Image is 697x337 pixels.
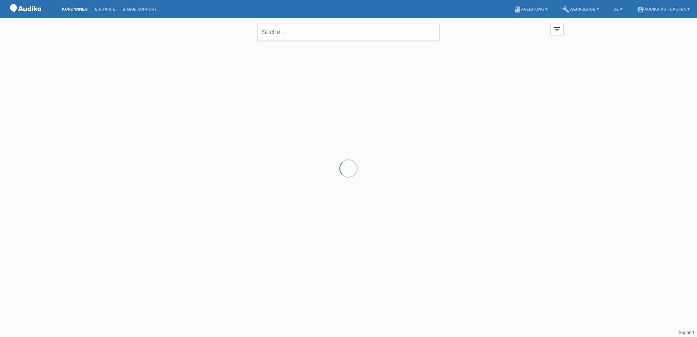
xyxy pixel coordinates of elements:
a: DE ▾ [610,7,626,11]
i: build [562,6,569,13]
a: POS — MF Group [7,14,44,20]
i: account_circle [637,6,644,13]
i: book [514,6,521,13]
a: buildWerkzeuge ▾ [558,7,603,11]
input: Suche... [257,24,440,41]
i: filter_list [553,25,561,33]
a: Einkäufe [91,7,119,11]
a: account_circleAudika AG - Laufen ▾ [633,7,693,11]
a: E-Mail Support [119,7,161,11]
a: Support [679,330,694,335]
a: Kund*innen [58,7,91,11]
a: bookAnleitung ▾ [510,7,551,11]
